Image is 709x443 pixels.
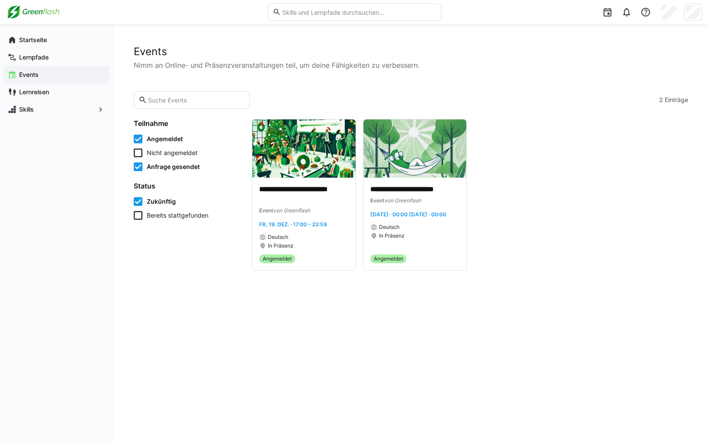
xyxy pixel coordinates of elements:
span: Angemeldet [374,255,403,262]
img: image [363,119,467,178]
h4: Status [134,182,241,190]
span: Bereits stattgefunden [147,211,208,220]
span: Event [259,207,273,214]
span: von Greenflash [384,197,421,204]
p: Nimm an Online- und Präsenzveranstaltungen teil, um deine Fähigkeiten zu verbessern. [134,60,688,70]
input: Skills und Lernpfade durchsuchen… [281,8,436,16]
h4: Teilnahme [134,119,241,128]
img: image [252,119,356,178]
span: Nicht angemeldet [147,149,198,157]
span: Angemeldet [263,255,292,262]
span: In Präsenz [268,242,293,249]
span: Einträge [665,96,688,104]
span: Zukünftig [147,197,176,206]
span: Deutsch [379,224,399,231]
span: In Präsenz [379,232,405,239]
span: von Greenflash [273,207,310,214]
span: Deutsch [268,234,288,241]
input: Suche Events [147,96,245,104]
h2: Events [134,45,688,58]
span: Anfrage gesendet [147,162,200,171]
span: Event [370,197,384,204]
span: [DATE] · 00:00 [DATE] · 00:00 [370,211,446,218]
span: 2 [659,96,663,104]
span: Angemeldet [147,135,183,143]
span: Fr, 19. Dez. · 17:00 - 23:59 [259,221,327,228]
